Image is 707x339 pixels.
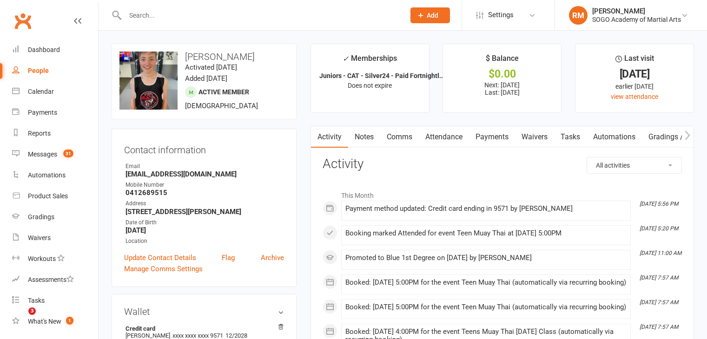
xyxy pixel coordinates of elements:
strong: Juniors - CAT - Silver24 - Paid Fortnightl... [319,72,445,79]
div: Reports [28,130,51,137]
li: This Month [323,186,682,201]
div: Tasks [28,297,45,304]
span: Does not expire [348,82,392,89]
span: 3 [28,307,36,315]
strong: Credit card [126,325,279,332]
h3: Wallet [124,306,284,317]
div: Payments [28,109,57,116]
a: Payments [469,126,515,148]
span: 1 [66,317,73,325]
i: [DATE] 7:57 AM [640,324,678,330]
div: Memberships [343,52,397,70]
div: Dashboard [28,46,60,53]
a: Activity [311,126,348,148]
div: Booking marked Attended for event Teen Muay Thai at [DATE] 5:00PM [345,229,627,237]
a: Waivers [12,228,98,248]
p: Next: [DATE] Last: [DATE] [451,81,553,96]
strong: [DATE] [126,226,284,235]
a: Workouts [12,248,98,269]
a: Assessments [12,269,98,290]
div: Mobile Number [126,181,284,189]
div: Address [126,199,284,208]
a: Clubworx [11,9,34,33]
i: [DATE] 11:00 AM [640,250,681,256]
a: view attendance [611,93,658,100]
div: Date of Birth [126,218,284,227]
strong: [EMAIL_ADDRESS][DOMAIN_NAME] [126,170,284,178]
i: [DATE] 5:20 PM [640,225,678,232]
div: Booked: [DATE] 5:00PM for the event Teen Muay Thai (automatically via recurring booking) [345,303,627,311]
div: [PERSON_NAME] [592,7,681,15]
div: Automations [28,171,66,179]
time: Added [DATE] [185,74,227,83]
div: What's New [28,318,61,325]
a: What's New1 [12,311,98,332]
div: Product Sales [28,192,68,200]
a: Reports [12,123,98,144]
i: [DATE] 7:57 AM [640,299,678,306]
a: Tasks [554,126,587,148]
div: Messages [28,150,57,158]
h3: Contact information [124,141,284,155]
span: Settings [488,5,514,26]
span: [DEMOGRAPHIC_DATA] [185,102,258,110]
strong: 0412689515 [126,189,284,197]
a: Tasks [12,290,98,311]
span: 31 [63,150,73,157]
i: [DATE] 5:56 PM [640,201,678,207]
iframe: Intercom live chat [9,307,32,330]
span: xxxx xxxx xxxx 9571 [172,332,223,339]
div: $0.00 [451,69,553,79]
a: Gradings [12,207,98,228]
div: Payment method updated: Credit card ending in 9571 by [PERSON_NAME] [345,205,627,213]
a: People [12,60,98,81]
a: Flag [222,252,235,263]
div: Assessments [28,276,74,283]
a: Waivers [515,126,554,148]
a: Attendance [419,126,469,148]
a: Archive [261,252,284,263]
div: earlier [DATE] [584,81,685,91]
a: Notes [348,126,380,148]
div: Location [126,237,284,246]
h3: [PERSON_NAME] [119,52,289,62]
i: [DATE] 7:57 AM [640,274,678,281]
div: SOGO Academy of Martial Arts [592,15,681,24]
button: Add [410,7,450,23]
div: Calendar [28,88,54,95]
a: Messages 31 [12,144,98,165]
div: Email [126,162,284,171]
div: Waivers [28,234,51,241]
div: Promoted to Blue 1st Degree on [DATE] by [PERSON_NAME] [345,254,627,262]
a: Product Sales [12,186,98,207]
img: image1721632183.png [119,52,178,110]
a: Calendar [12,81,98,102]
span: 12/2028 [225,332,247,339]
a: Manage Comms Settings [124,263,203,274]
a: Automations [12,165,98,186]
div: Booked: [DATE] 5:00PM for the event Teen Muay Thai (automatically via recurring booking) [345,279,627,287]
input: Search... [122,9,398,22]
a: Comms [380,126,419,148]
i: ✓ [343,54,349,63]
div: RM [569,6,588,25]
div: People [28,67,49,74]
div: Workouts [28,255,56,262]
span: Add [427,12,438,19]
h3: Activity [323,157,682,171]
span: Active member [198,88,249,96]
a: Payments [12,102,98,123]
time: Activated [DATE] [185,63,237,72]
div: $ Balance [486,52,519,69]
a: Update Contact Details [124,252,196,263]
strong: [STREET_ADDRESS][PERSON_NAME] [126,208,284,216]
div: [DATE] [584,69,685,79]
a: Dashboard [12,39,98,60]
div: Gradings [28,213,54,221]
a: Automations [587,126,642,148]
div: Last visit [615,52,654,69]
